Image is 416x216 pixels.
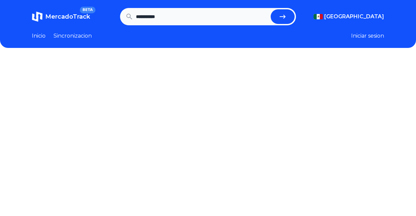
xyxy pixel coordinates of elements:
[351,32,384,40] button: Iniciar sesion
[32,11,43,22] img: MercadoTrack
[314,14,323,19] img: Mexico
[54,32,92,40] a: Sincronizacion
[32,32,46,40] a: Inicio
[45,13,90,20] span: MercadoTrack
[314,13,384,21] button: [GEOGRAPHIC_DATA]
[32,11,90,22] a: MercadoTrackBETA
[80,7,95,13] span: BETA
[324,13,384,21] span: [GEOGRAPHIC_DATA]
